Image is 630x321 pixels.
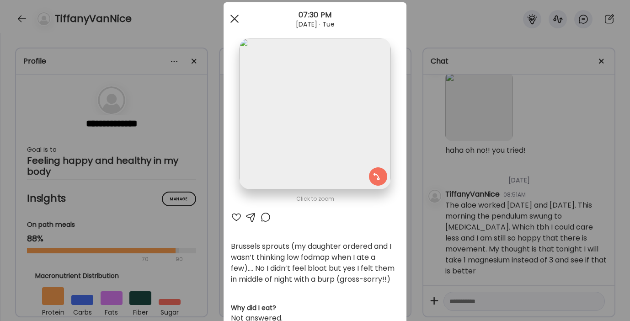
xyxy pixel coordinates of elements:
div: Brussels sprouts (my daughter ordered and I wasn’t thinking low fodmap when I ate a few)…. No I d... [231,241,399,285]
div: [DATE] · Tue [224,21,406,28]
div: 07:30 PM [224,10,406,21]
div: Click to zoom [231,193,399,204]
h3: Why did I eat? [231,303,399,313]
img: images%2FZgJF31Rd8kYhOjF2sNOrWQwp2zj1%2Fcc8wAFweFHg41gFJwZgq%2FCFt3DjHCu2lTU70IOwhP_1080 [239,38,390,189]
